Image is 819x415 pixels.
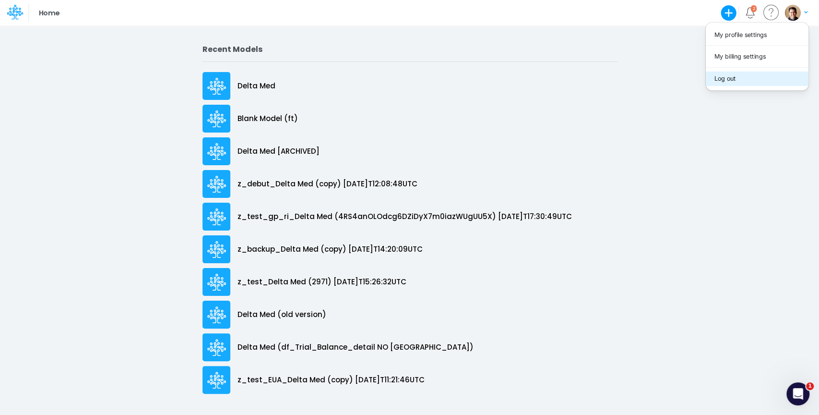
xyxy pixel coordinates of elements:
[202,266,617,298] a: z_test_Delta Med (2971) [DATE]T15:26:32UTC
[237,211,572,222] p: z_test_gp_ri_Delta Med (4RS4anOLOdcg6DZiDyX7m0iazWUgUU5X) [DATE]T17:30:49UTC
[705,27,808,42] button: My profile settings
[705,49,808,64] button: My billing settings
[705,71,808,86] button: Log out
[39,8,59,18] p: Home
[202,364,617,396] a: z_test_EUA_Delta Med (copy) [DATE]T11:21:46UTC
[806,382,814,390] span: 1
[202,331,617,364] a: Delta Med (df_Trial_Balance_detail NO [GEOGRAPHIC_DATA])
[202,298,617,331] a: Delta Med (old version)
[237,342,474,353] p: Delta Med (df_Trial_Balance_detail NO [GEOGRAPHIC_DATA])
[786,382,809,405] iframe: Intercom live chat
[237,179,417,190] p: z_debut_Delta Med (copy) [DATE]T12:08:48UTC
[745,7,756,18] a: Notifications
[202,135,617,168] a: Delta Med [ARCHIVED]
[202,233,617,266] a: z_backup_Delta Med (copy) [DATE]T14:20:09UTC
[237,309,326,320] p: Delta Med (old version)
[237,81,275,92] p: Delta Med
[202,45,617,54] h2: Recent Models
[237,277,406,288] p: z_test_Delta Med (2971) [DATE]T15:26:32UTC
[237,244,423,255] p: z_backup_Delta Med (copy) [DATE]T14:20:09UTC
[237,375,425,386] p: z_test_EUA_Delta Med (copy) [DATE]T11:21:46UTC
[202,70,617,102] a: Delta Med
[202,102,617,135] a: Blank Model (ft)
[237,146,320,157] p: Delta Med [ARCHIVED]
[237,113,298,124] p: Blank Model (ft)
[202,200,617,233] a: z_test_gp_ri_Delta Med (4RS4anOLOdcg6DZiDyX7m0iazWUgUU5X) [DATE]T17:30:49UTC
[202,168,617,200] a: z_debut_Delta Med (copy) [DATE]T12:08:48UTC
[752,6,755,11] div: 2 unread items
